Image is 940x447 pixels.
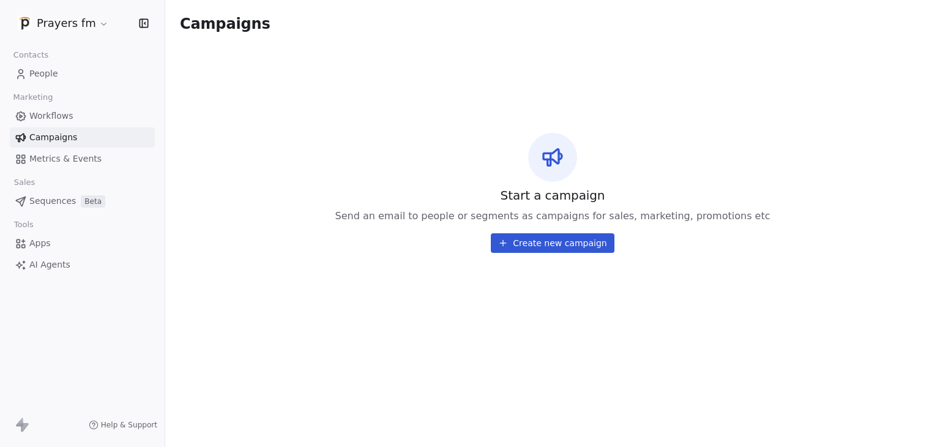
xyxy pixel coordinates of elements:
a: Apps [10,233,155,254]
a: SequencesBeta [10,191,155,211]
a: People [10,64,155,84]
span: Workflows [29,110,73,122]
span: Beta [81,195,105,208]
span: AI Agents [29,258,70,271]
button: Create new campaign [491,233,614,253]
a: Workflows [10,106,155,126]
span: Contacts [8,46,54,64]
span: Send an email to people or segments as campaigns for sales, marketing, promotions etc [335,209,770,223]
a: Help & Support [89,420,157,430]
span: Metrics & Events [29,152,102,165]
a: Metrics & Events [10,149,155,169]
img: web-app-manifest-512x512.png [17,16,32,31]
span: Help & Support [101,420,157,430]
span: Sales [9,173,40,192]
a: AI Agents [10,255,155,275]
span: Marketing [8,88,58,107]
a: Campaigns [10,127,155,148]
span: Sequences [29,195,76,208]
span: Apps [29,237,51,250]
span: Tools [9,216,39,234]
span: Campaigns [29,131,77,144]
span: Campaigns [180,15,270,32]
span: People [29,67,58,80]
span: Start a campaign [501,187,605,204]
button: Prayers fm [15,13,111,34]
span: Prayers fm [37,15,96,31]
